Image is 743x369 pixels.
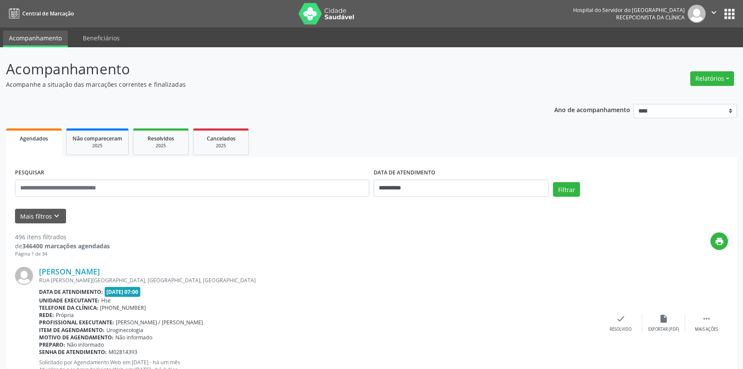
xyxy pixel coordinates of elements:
[710,232,728,250] button: print
[39,319,114,326] b: Profissional executante:
[15,232,110,241] div: 496 itens filtrados
[722,6,737,21] button: apps
[67,341,104,348] span: Não informado
[39,277,599,284] div: RUA [PERSON_NAME][GEOGRAPHIC_DATA], [GEOGRAPHIC_DATA], [GEOGRAPHIC_DATA]
[573,6,685,14] div: Hospital do Servidor do [GEOGRAPHIC_DATA]
[39,334,114,341] b: Motivo de agendamento:
[616,314,625,323] i: check
[109,348,137,356] span: M02814393
[15,241,110,250] div: de
[706,5,722,23] button: 
[105,287,141,297] span: [DATE] 07:00
[39,288,103,296] b: Data de atendimento:
[115,334,152,341] span: Não informado
[72,143,122,149] div: 2025
[6,58,518,80] p: Acompanhamento
[39,267,100,276] a: [PERSON_NAME]
[56,311,74,319] span: Própria
[15,267,33,285] img: img
[116,319,203,326] span: [PERSON_NAME] / [PERSON_NAME]
[715,237,724,246] i: print
[39,297,100,304] b: Unidade executante:
[616,14,685,21] span: Recepcionista da clínica
[39,348,107,356] b: Senha de atendimento:
[39,311,54,319] b: Rede:
[20,135,48,142] span: Agendados
[3,30,68,47] a: Acompanhamento
[22,242,110,250] strong: 346400 marcações agendadas
[139,143,182,149] div: 2025
[695,326,718,332] div: Mais ações
[101,297,111,304] span: Hse
[72,135,122,142] span: Não compareceram
[100,304,146,311] span: [PHONE_NUMBER]
[148,135,174,142] span: Resolvidos
[648,326,679,332] div: Exportar (PDF)
[15,166,44,180] label: PESQUISAR
[688,5,706,23] img: img
[106,326,143,334] span: Uroginecologia
[6,6,74,21] a: Central de Marcação
[22,10,74,17] span: Central de Marcação
[39,304,98,311] b: Telefone da clínica:
[702,314,711,323] i: 
[52,211,61,221] i: keyboard_arrow_down
[610,326,631,332] div: Resolvido
[553,182,580,197] button: Filtrar
[374,166,435,180] label: DATA DE ATENDIMENTO
[207,135,236,142] span: Cancelados
[39,341,65,348] b: Preparo:
[690,71,734,86] button: Relatórios
[15,209,66,224] button: Mais filtroskeyboard_arrow_down
[15,250,110,258] div: Página 1 de 34
[77,30,126,46] a: Beneficiários
[659,314,668,323] i: insert_drive_file
[199,143,242,149] div: 2025
[554,104,630,115] p: Ano de acompanhamento
[39,326,105,334] b: Item de agendamento:
[6,80,518,89] p: Acompanhe a situação das marcações correntes e finalizadas
[709,8,719,17] i: 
